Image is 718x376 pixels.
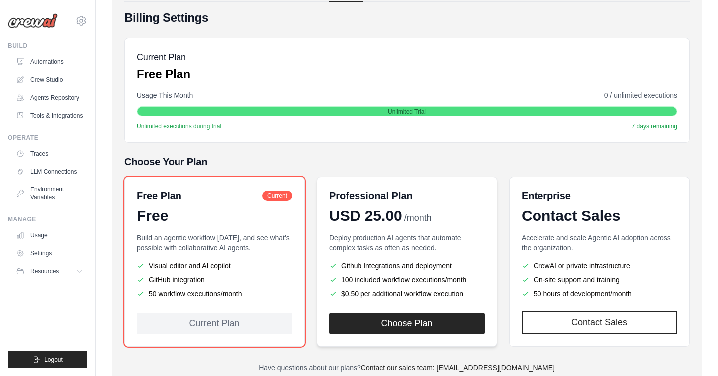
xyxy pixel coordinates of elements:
div: Build [8,42,87,50]
span: Usage This Month [137,90,193,100]
span: Unlimited Trial [388,108,426,116]
p: Have questions about our plans? [124,363,690,373]
iframe: Chat Widget [668,328,718,376]
p: Build an agentic workflow [DATE], and see what's possible with collaborative AI agents. [137,233,292,253]
div: Current Plan [137,313,292,334]
img: Logo [8,13,58,28]
a: Agents Repository [12,90,87,106]
li: 100 included workflow executions/month [329,275,485,285]
h6: Free Plan [137,189,181,203]
a: Contact Sales [522,311,677,334]
li: 50 workflow executions/month [137,289,292,299]
p: Free Plan [137,66,190,82]
span: USD 25.00 [329,207,402,225]
a: LLM Connections [12,164,87,180]
a: Crew Studio [12,72,87,88]
span: 0 / unlimited executions [604,90,677,100]
div: Operate [8,134,87,142]
span: Resources [30,267,59,275]
h5: Current Plan [137,50,190,64]
a: Traces [12,146,87,162]
li: Visual editor and AI copilot [137,261,292,271]
li: $0.50 per additional workflow execution [329,289,485,299]
li: CrewAI or private infrastructure [522,261,677,271]
a: Environment Variables [12,182,87,205]
h5: Choose Your Plan [124,155,690,169]
span: Current [262,191,292,201]
div: Manage [8,215,87,223]
button: Logout [8,351,87,368]
a: Contact our sales team: [EMAIL_ADDRESS][DOMAIN_NAME] [361,364,555,372]
h4: Billing Settings [124,10,690,26]
p: Deploy production AI agents that automate complex tasks as often as needed. [329,233,485,253]
li: Github Integrations and deployment [329,261,485,271]
li: On-site support and training [522,275,677,285]
div: Contact Sales [522,207,677,225]
h6: Professional Plan [329,189,413,203]
button: Choose Plan [329,313,485,334]
a: Tools & Integrations [12,108,87,124]
li: 50 hours of development/month [522,289,677,299]
h6: Enterprise [522,189,677,203]
span: Unlimited executions during trial [137,122,221,130]
p: Accelerate and scale Agentic AI adoption across the organization. [522,233,677,253]
button: Resources [12,263,87,279]
span: /month [404,211,432,225]
div: Free [137,207,292,225]
a: Settings [12,245,87,261]
a: Usage [12,227,87,243]
span: 7 days remaining [632,122,677,130]
a: Automations [12,54,87,70]
li: GitHub integration [137,275,292,285]
span: Logout [44,356,63,364]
